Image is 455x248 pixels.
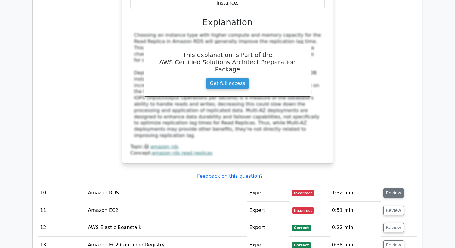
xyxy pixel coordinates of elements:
span: Correct [292,225,311,231]
a: amazon rds [150,144,178,149]
a: amazon rds read replicas [152,150,213,156]
span: Incorrect [292,190,315,196]
td: Expert [247,202,289,219]
a: Feedback on this question? [197,173,263,179]
td: 10 [38,184,85,202]
td: Expert [247,219,289,236]
span: Incorrect [292,207,315,213]
div: Choosing an instance type with higher compute and memory capacity for the Read Replica in Amazon ... [134,32,321,139]
td: 11 [38,202,85,219]
span: Correct [292,242,311,248]
div: Concept: [130,150,325,156]
button: Review [383,188,404,198]
td: 12 [38,219,85,236]
div: Topic: [130,144,325,150]
a: Get full access [206,78,249,89]
td: 0:51 min. [330,202,381,219]
td: 0:22 min. [330,219,381,236]
button: Review [383,206,404,215]
td: Amazon EC2 [85,202,247,219]
td: 1:32 min. [330,184,381,202]
button: Review [383,223,404,232]
td: Amazon RDS [85,184,247,202]
td: AWS Elastic Beanstalk [85,219,247,236]
td: Expert [247,184,289,202]
h3: Explanation [134,17,321,28]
